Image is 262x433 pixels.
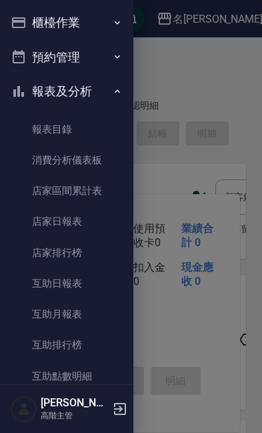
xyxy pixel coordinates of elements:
a: 店家日報表 [5,206,128,237]
button: 櫃檯作業 [5,5,128,40]
button: 報表及分析 [5,74,128,109]
a: 互助排行榜 [5,330,128,360]
a: 互助點數明細 [5,361,128,392]
a: 消費分析儀表板 [5,145,128,175]
p: 高階主管 [41,410,109,422]
a: 互助日報表 [5,268,128,299]
img: Person [11,396,37,422]
h5: [PERSON_NAME] [41,396,109,410]
a: 店家排行榜 [5,238,128,268]
a: 店家區間累計表 [5,175,128,206]
a: 互助月報表 [5,299,128,330]
a: 報表目錄 [5,114,128,145]
button: 預約管理 [5,40,128,75]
